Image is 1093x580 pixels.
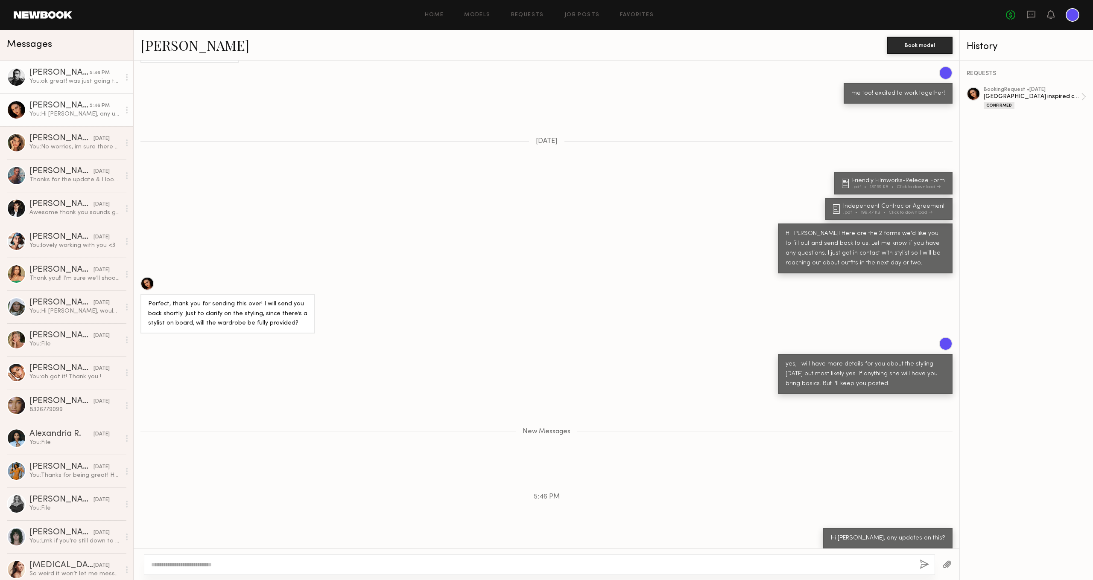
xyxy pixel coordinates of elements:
[94,200,110,209] div: [DATE]
[511,12,544,18] a: Requests
[897,185,941,189] div: Click to download
[464,12,490,18] a: Models
[564,12,600,18] a: Job Posts
[94,430,110,438] div: [DATE]
[29,438,120,447] div: You: File
[889,210,932,215] div: Click to download
[90,69,110,77] div: 5:46 PM
[29,537,120,545] div: You: Lmk if you're still down to shoot this concept :)
[786,360,945,389] div: yes, I will have more details for you about the styling [DATE] but most likely yes. If anything s...
[90,102,110,110] div: 5:46 PM
[29,200,94,209] div: [PERSON_NAME]
[29,110,120,118] div: You: Hi [PERSON_NAME], any updates on this?
[29,266,94,274] div: [PERSON_NAME]
[984,87,1086,109] a: bookingRequest •[DATE][GEOGRAPHIC_DATA] inspired commercialConfirmed
[29,561,94,570] div: [MEDICAL_DATA][PERSON_NAME]
[94,529,110,537] div: [DATE]
[851,89,945,99] div: me too! excited to work together!
[29,406,120,414] div: 8326779099
[94,233,110,241] div: [DATE]
[425,12,444,18] a: Home
[967,42,1086,52] div: History
[536,138,558,145] span: [DATE]
[29,143,120,151] div: You: No worries, im sure there will be other projects for us to work on in the future <3
[94,562,110,570] div: [DATE]
[94,299,110,307] div: [DATE]
[94,168,110,176] div: [DATE]
[29,496,94,504] div: [PERSON_NAME]
[29,274,120,282] div: Thank you!! I’m sure we’ll shoot soon 😄
[29,77,120,85] div: You: ok great! was just going to follow up with you
[29,134,94,143] div: [PERSON_NAME]
[148,299,307,329] div: Perfect, thank you for sending this over! I will send you back shortly. Just to clarify on the st...
[831,534,945,543] div: Hi [PERSON_NAME], any updates on this?
[967,71,1086,77] div: REQUESTS
[29,397,94,406] div: [PERSON_NAME]
[29,307,120,315] div: You: Hi [PERSON_NAME], would love to shoot with you if you're available! Wasn't sure if you decli...
[833,203,947,215] a: Independent Contractor Agreement.pdf199.47 KBClick to download
[984,102,1014,109] div: Confirmed
[620,12,654,18] a: Favorites
[29,101,90,110] div: [PERSON_NAME]
[29,209,120,217] div: Awesome thank you sounds great
[843,210,861,215] div: .pdf
[29,430,94,438] div: Alexandria R.
[29,504,120,512] div: You: File
[887,37,953,54] button: Book model
[29,167,94,176] div: [PERSON_NAME]
[29,471,120,479] div: You: Thanks for being great! Hope to work together soon again xo
[861,210,889,215] div: 199.47 KB
[29,241,120,249] div: You: lovely working with you <3
[29,340,120,348] div: You: File
[94,135,110,143] div: [DATE]
[94,496,110,504] div: [DATE]
[94,365,110,373] div: [DATE]
[29,570,120,578] div: So weird it won’t let me message you. Text me 9174976443
[984,93,1081,101] div: [GEOGRAPHIC_DATA] inspired commercial
[523,428,570,435] span: New Messages
[29,373,120,381] div: You: oh got it! Thank you !
[29,364,94,373] div: [PERSON_NAME]
[94,463,110,471] div: [DATE]
[842,178,947,189] a: Friendly Filmworks-Release Form.pdf137.59 KBClick to download
[29,528,94,537] div: [PERSON_NAME]
[534,493,560,501] span: 5:46 PM
[29,331,94,340] div: [PERSON_NAME]
[29,463,94,471] div: [PERSON_NAME]
[7,40,52,49] span: Messages
[843,203,947,209] div: Independent Contractor Agreement
[984,87,1081,93] div: booking Request • [DATE]
[29,69,90,77] div: [PERSON_NAME]
[94,266,110,274] div: [DATE]
[29,233,94,241] div: [PERSON_NAME]
[94,332,110,340] div: [DATE]
[887,41,953,48] a: Book model
[140,36,249,54] a: [PERSON_NAME]
[852,185,870,189] div: .pdf
[29,176,120,184] div: Thanks for the update & I look forward to hearing from you.
[870,185,897,189] div: 137.59 KB
[786,229,945,268] div: Hi [PERSON_NAME]! Here are the 2 forms we'd like you to fill out and send back to us. Let me know...
[94,397,110,406] div: [DATE]
[29,299,94,307] div: [PERSON_NAME]
[852,178,947,184] div: Friendly Filmworks-Release Form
